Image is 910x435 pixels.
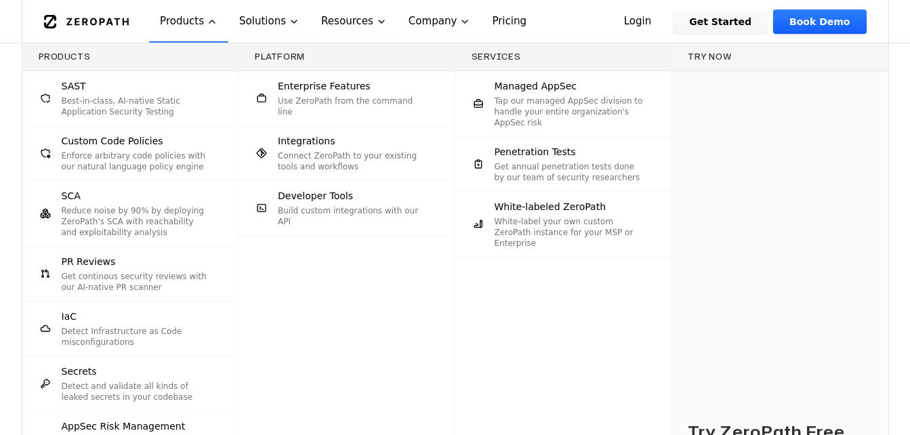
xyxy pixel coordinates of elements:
[673,9,768,34] a: Get Started
[239,126,455,180] a: IntegrationsConnect ZeroPath to your existing tools and workflows
[62,96,211,117] p: Best-in-class, AI-native Static Application Security Testing
[62,189,81,203] span: SCA
[495,216,644,249] p: White-label your own custom ZeroPath instance for your MSP or Enterprise
[22,181,239,246] a: SCAReduce noise by 90% by deploying ZeroPath's SCA with reachability and exploitability analysis
[278,205,428,227] p: Build custom integrations with our API
[62,271,211,293] p: Get continous security reviews with our AI-native PR scanner
[22,302,239,356] a: IaCDetect Infrastructure as Code misconfigurations
[62,326,211,348] p: Detect Infrastructure as Code misconfigurations
[62,419,186,433] span: AppSec Risk Management
[495,96,644,128] p: Tap our managed AppSec division to handle your entire organization's AppSec risk
[495,145,576,159] span: Penetration Tests
[22,126,239,180] a: Custom Code PoliciesEnforce arbitrary code policies with our natural language policy engine
[62,205,211,238] p: Reduce noise by 90% by deploying ZeroPath's SCA with reachability and exploitability analysis
[495,200,606,213] span: White-labeled ZeroPath
[495,79,577,93] span: Managed AppSec
[62,150,211,172] p: Enforce arbitrary code policies with our natural language policy engine
[278,96,428,117] p: Use ZeroPath from the command line
[22,71,239,125] a: SASTBest-in-class, AI-native Static Application Security Testing
[773,9,866,34] a: Book Demo
[688,51,872,62] h3: Try now
[455,71,671,136] a: Managed AppSecTap our managed AppSec division to handle your entire organization's AppSec risk
[22,247,239,301] a: PR ReviewsGet continous security reviews with our AI-native PR scanner
[62,365,97,378] span: Secrets
[62,255,116,268] span: PR Reviews
[62,134,163,148] span: Custom Code Policies
[255,51,438,62] h3: Platform
[22,356,239,411] a: SecretsDetect and validate all kinds of leaked secrets in your codebase
[239,181,455,235] a: Developer ToolsBuild custom integrations with our API
[455,192,671,257] a: White-labeled ZeroPathWhite-label your own custom ZeroPath instance for your MSP or Enterprise
[278,79,371,93] span: Enterprise Features
[278,150,428,172] p: Connect ZeroPath to your existing tools and workflows
[278,189,353,203] span: Developer Tools
[495,161,644,183] p: Get annual penetration tests done by our team of security researchers
[62,310,77,323] span: IaC
[239,71,455,125] a: Enterprise FeaturesUse ZeroPath from the command line
[278,134,335,148] span: Integrations
[608,9,668,34] a: Login
[62,79,86,93] span: SAST
[455,137,671,191] a: Penetration TestsGet annual penetration tests done by our team of security researchers
[62,381,211,402] p: Detect and validate all kinds of leaked secrets in your codebase
[472,51,655,62] h3: Services
[39,51,222,62] h3: Products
